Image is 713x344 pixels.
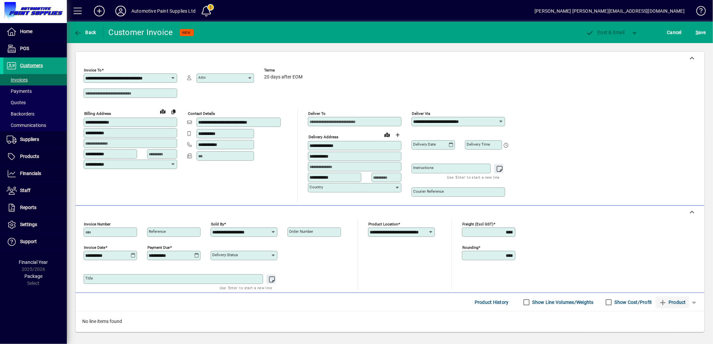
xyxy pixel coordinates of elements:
a: Home [3,23,67,40]
mat-label: Payment due [147,245,170,250]
mat-label: Courier Reference [413,189,444,194]
span: Customers [20,63,43,68]
span: Staff [20,188,30,193]
mat-label: Country [310,185,323,189]
mat-label: Invoice number [84,222,111,226]
mat-label: Invoice To [84,68,102,72]
a: Reports [3,199,67,216]
mat-label: Deliver To [308,111,326,116]
span: Cancel [667,27,682,38]
mat-label: Instructions [413,165,434,170]
mat-label: Order number [289,229,313,234]
span: Invoices [7,77,28,82]
span: Home [20,29,32,34]
a: View on map [157,106,168,117]
mat-label: Delivery status [212,252,238,257]
a: Payments [3,85,67,97]
span: Terms [264,68,304,72]
span: Suppliers [20,137,39,142]
span: Payments [7,89,32,94]
span: Backorders [7,111,34,117]
a: View on map [382,129,392,140]
mat-label: Invoice date [84,245,105,250]
a: Knowledge Base [691,1,705,23]
span: Financials [20,171,41,176]
span: ave [696,27,706,38]
div: No line items found [76,311,704,332]
span: Reports [20,205,36,210]
mat-label: Title [85,276,93,281]
span: Product [659,297,686,308]
label: Show Cost/Profit [613,299,652,306]
span: 20 days after EOM [264,74,303,80]
mat-hint: Use 'Enter' to start a new line [220,284,272,292]
mat-label: Reference [149,229,166,234]
span: Financial Year [19,260,48,265]
span: Quotes [7,100,26,105]
mat-label: Freight (excl GST) [462,222,493,226]
span: Support [20,239,37,244]
a: Settings [3,216,67,233]
a: Communications [3,120,67,131]
mat-label: Product location [368,222,398,226]
button: Copy to Delivery address [168,106,179,117]
span: ost & Email [586,30,625,35]
span: P [598,30,601,35]
span: S [696,30,698,35]
button: Cancel [666,26,684,38]
div: Automotive Paint Supplies Ltd [131,6,196,16]
button: Post & Email [583,26,628,38]
span: Back [74,30,96,35]
button: Save [694,26,708,38]
span: Products [20,154,39,159]
a: Backorders [3,108,67,120]
span: POS [20,46,29,51]
button: Choose address [392,130,403,140]
span: Settings [20,222,37,227]
a: Financials [3,165,67,182]
mat-label: Rounding [462,245,478,250]
mat-hint: Use 'Enter' to start a new line [447,173,500,181]
mat-label: Sold by [211,222,224,226]
button: Product [656,296,689,308]
a: Support [3,233,67,250]
span: NEW [183,30,191,35]
label: Show Line Volumes/Weights [531,299,594,306]
a: Products [3,148,67,165]
a: POS [3,40,67,57]
span: Product History [475,297,509,308]
mat-label: Attn [198,75,206,80]
mat-label: Delivery time [467,142,490,147]
button: Back [72,26,98,38]
button: Add [89,5,110,17]
mat-label: Delivery date [413,142,436,147]
button: Product History [472,296,511,308]
div: [PERSON_NAME] [PERSON_NAME][EMAIL_ADDRESS][DOMAIN_NAME] [534,6,685,16]
mat-label: Deliver via [412,111,430,116]
button: Profile [110,5,131,17]
a: Quotes [3,97,67,108]
span: Communications [7,123,46,128]
span: Package [24,274,42,279]
a: Suppliers [3,131,67,148]
a: Invoices [3,74,67,85]
a: Staff [3,182,67,199]
div: Customer Invoice [109,27,173,38]
app-page-header-button: Back [67,26,104,38]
